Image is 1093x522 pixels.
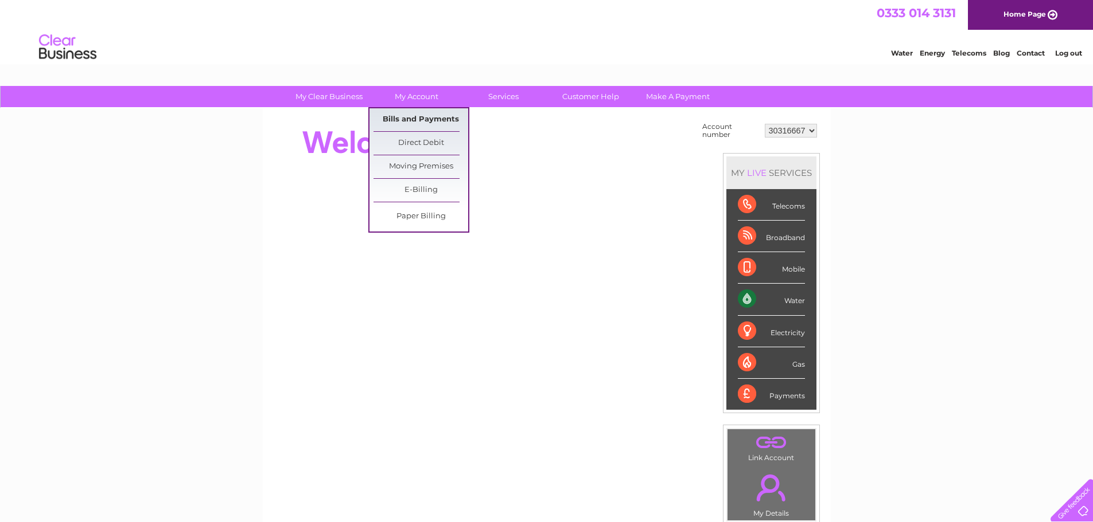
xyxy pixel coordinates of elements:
div: Broadband [738,221,805,252]
div: Electricity [738,316,805,347]
a: 0333 014 3131 [877,6,956,20]
div: LIVE [745,167,769,178]
a: Telecoms [952,49,986,57]
a: Paper Billing [374,205,468,228]
div: Clear Business is a trading name of Verastar Limited (registered in [GEOGRAPHIC_DATA] No. 3667643... [276,6,818,56]
a: Direct Debit [374,132,468,155]
a: Make A Payment [631,86,725,107]
a: . [730,432,812,452]
a: E-Billing [374,179,468,202]
div: Payments [738,379,805,410]
a: Log out [1055,49,1082,57]
div: Telecoms [738,189,805,221]
a: Customer Help [543,86,638,107]
div: Mobile [738,252,805,284]
a: My Account [369,86,464,107]
div: Gas [738,347,805,379]
img: logo.png [38,30,97,65]
td: Account number [699,120,762,142]
td: My Details [727,465,816,521]
a: Bills and Payments [374,108,468,131]
a: Services [456,86,551,107]
a: Contact [1017,49,1045,57]
div: Water [738,284,805,315]
a: Energy [920,49,945,57]
a: Blog [993,49,1010,57]
a: My Clear Business [282,86,376,107]
a: . [730,468,812,508]
td: Link Account [727,429,816,465]
a: Moving Premises [374,155,468,178]
a: Water [891,49,913,57]
div: MY SERVICES [726,156,816,189]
